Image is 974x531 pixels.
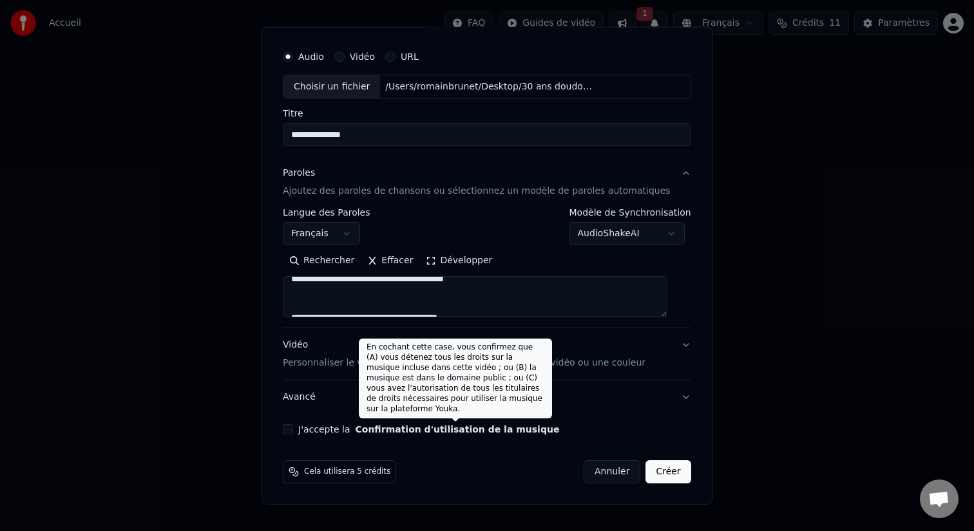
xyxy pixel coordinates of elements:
button: J'accepte la [356,425,560,434]
div: Vidéo [283,339,645,369]
div: Paroles [283,167,315,180]
label: Langue des Paroles [283,208,370,217]
button: Créer [646,460,691,483]
div: /Users/romainbrunet/Desktop/30 ans doudou.m4a [381,80,600,93]
span: Cela utilisera 5 crédits [304,467,390,477]
button: Avancé [283,380,691,414]
label: Titre [283,109,691,118]
label: Audio [298,51,324,61]
button: ParolesAjoutez des paroles de chansons ou sélectionnez un modèle de paroles automatiques [283,156,691,208]
button: Rechercher [283,250,361,271]
label: J'accepte la [298,425,559,434]
label: URL [401,51,419,61]
p: Ajoutez des paroles de chansons ou sélectionnez un modèle de paroles automatiques [283,185,671,198]
p: Personnaliser le vidéo de karaoké : utiliser une image, une vidéo ou une couleur [283,357,645,369]
div: Choisir un fichier [283,75,380,98]
button: Annuler [584,460,640,483]
label: Modèle de Synchronisation [569,208,691,217]
button: Effacer [361,250,419,271]
button: VidéoPersonnaliser le vidéo de karaoké : utiliser une image, une vidéo ou une couleur [283,328,691,380]
div: En cochant cette case, vous confirmez que (A) vous détenez tous les droits sur la musique incluse... [359,339,552,418]
label: Vidéo [350,51,375,61]
button: Développer [420,250,499,271]
div: ParolesAjoutez des paroles de chansons ou sélectionnez un modèle de paroles automatiques [283,208,691,328]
